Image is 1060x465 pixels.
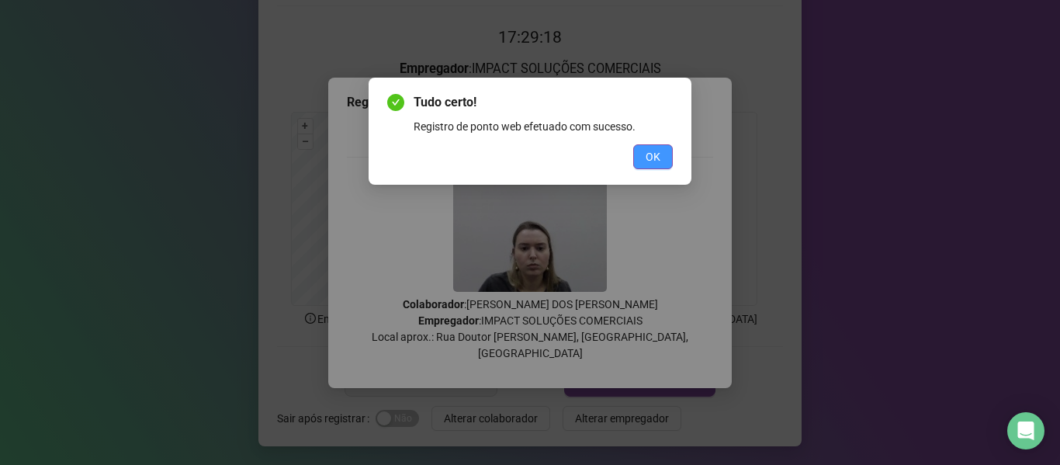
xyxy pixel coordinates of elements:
button: OK [633,144,673,169]
div: Registro de ponto web efetuado com sucesso. [414,118,673,135]
span: check-circle [387,94,404,111]
span: Tudo certo! [414,93,673,112]
div: Open Intercom Messenger [1007,412,1044,449]
span: OK [646,148,660,165]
